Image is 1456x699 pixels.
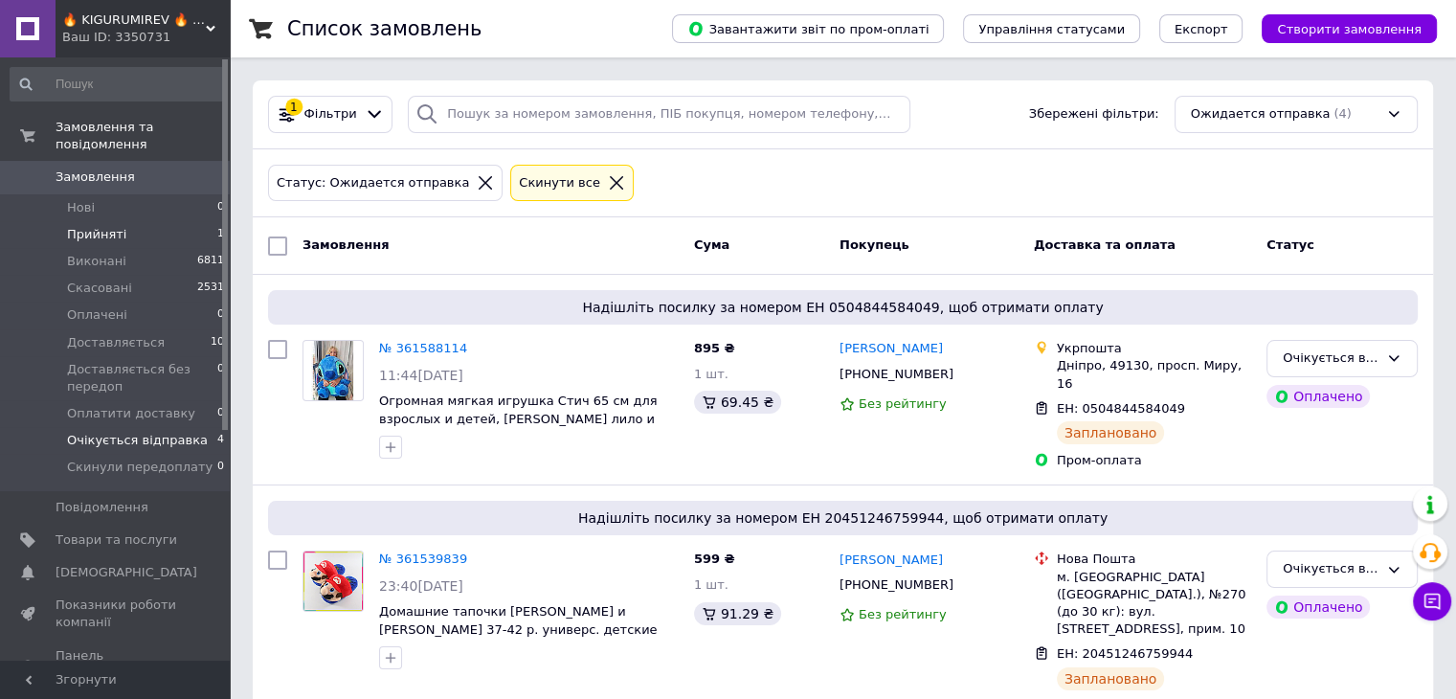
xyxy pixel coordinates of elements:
[1057,646,1193,661] span: ЕН: 20451246759944
[302,237,389,252] span: Замовлення
[1262,14,1437,43] button: Створити замовлення
[1057,421,1165,444] div: Заплановано
[515,173,604,193] div: Cкинути все
[56,169,135,186] span: Замовлення
[67,280,132,297] span: Скасовані
[840,577,953,592] span: [PHONE_NUMBER]
[62,11,206,29] span: 🔥 KIGURUMIREV 🔥 ➡ магазин яскравих подарунків
[1057,401,1185,416] span: ЕН: 0504844584049
[303,552,363,611] img: Фото товару
[56,119,230,153] span: Замовлення та повідомлення
[56,597,177,631] span: Показники роботи компанії
[1266,385,1370,408] div: Оплачено
[217,199,224,216] span: 0
[217,432,224,449] span: 4
[694,341,735,355] span: 895 ₴
[1266,237,1314,252] span: Статус
[1191,105,1331,124] span: Ожидается отправка
[217,226,224,243] span: 1
[1283,349,1378,369] div: Очікується відправка
[67,199,95,216] span: Нові
[67,253,126,270] span: Виконані
[840,340,943,358] a: [PERSON_NAME]
[379,394,658,443] a: Огромная мягкая игрушка Стич 65 см для взрослых и детей, [PERSON_NAME] лило и стич, Плюшевый Стич...
[1057,452,1251,469] div: Пром-оплата
[67,405,195,422] span: Оплатити доставку
[859,396,947,411] span: Без рейтингу
[302,340,364,401] a: Фото товару
[1034,237,1176,252] span: Доставка та оплата
[197,280,224,297] span: 2531
[1057,340,1251,357] div: Укрпошта
[840,552,943,570] a: [PERSON_NAME]
[67,334,165,351] span: Доставляється
[379,368,463,383] span: 11:44[DATE]
[1057,569,1251,639] div: м. [GEOGRAPHIC_DATA] ([GEOGRAPHIC_DATA].), №270 (до 30 кг): вул. [STREET_ADDRESS], прим. 10
[379,604,661,672] a: Домашние тапочки [PERSON_NAME] и [PERSON_NAME] 37-42 р. универс. детские подростковые плюшевые та...
[694,552,735,566] span: 599 ₴
[285,99,302,116] div: 1
[56,564,197,581] span: [DEMOGRAPHIC_DATA]
[217,405,224,422] span: 0
[694,367,728,381] span: 1 шт.
[1029,105,1159,124] span: Збережені фільтри:
[379,341,467,355] a: № 361588114
[1277,22,1422,36] span: Створити замовлення
[978,22,1125,36] span: Управління статусами
[67,361,217,395] span: Доставляється без передоп
[859,607,947,621] span: Без рейтингу
[694,237,729,252] span: Cума
[1057,357,1251,392] div: Дніпро, 49130, просп. Миру, 16
[287,17,482,40] h1: Список замовлень
[276,298,1410,317] span: Надішліть посилку за номером ЕН 0504844584049, щоб отримати оплату
[840,367,953,381] span: [PHONE_NUMBER]
[56,499,148,516] span: Повідомлення
[1266,596,1370,619] div: Оплачено
[1159,14,1243,43] button: Експорт
[67,306,127,324] span: Оплачені
[67,459,213,476] span: Скинули передоплату
[694,602,781,625] div: 91.29 ₴
[1243,21,1437,35] a: Створити замовлення
[217,361,224,395] span: 0
[694,577,728,592] span: 1 шт.
[56,647,177,682] span: Панель управління
[62,29,230,46] div: Ваш ID: 3350731
[217,306,224,324] span: 0
[276,508,1410,528] span: Надішліть посилку за номером ЕН 20451246759944, щоб отримати оплату
[379,552,467,566] a: № 361539839
[302,551,364,612] a: Фото товару
[963,14,1140,43] button: Управління статусами
[1283,559,1378,579] div: Очікується відправка
[10,67,226,101] input: Пошук
[211,334,224,351] span: 10
[1057,667,1165,690] div: Заплановано
[1057,551,1251,568] div: Нова Пошта
[311,341,356,400] img: Фото товару
[67,226,126,243] span: Прийняті
[408,96,910,133] input: Пошук за номером замовлення, ПІБ покупця, номером телефону, Email, номером накладної
[56,531,177,549] span: Товари та послуги
[672,14,944,43] button: Завантажити звіт по пром-оплаті
[379,578,463,594] span: 23:40[DATE]
[694,391,781,414] div: 69.45 ₴
[273,173,473,193] div: Статус: Ожидается отправка
[840,237,909,252] span: Покупець
[1413,582,1451,620] button: Чат з покупцем
[1333,106,1351,121] span: (4)
[197,253,224,270] span: 6811
[1175,22,1228,36] span: Експорт
[217,459,224,476] span: 0
[67,432,208,449] span: Очікується відправка
[304,105,357,124] span: Фільтри
[687,20,929,37] span: Завантажити звіт по пром-оплаті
